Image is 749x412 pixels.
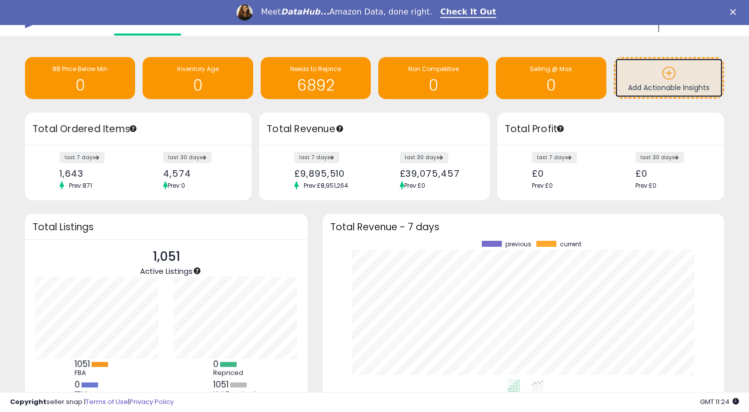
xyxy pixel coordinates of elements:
[556,124,565,133] div: Tooltip anchor
[148,77,248,94] h1: 0
[267,122,482,136] h3: Total Revenue
[635,181,656,190] span: Prev: £0
[400,152,448,163] label: last 30 days
[294,168,367,179] div: £9,895,510
[130,397,174,406] a: Privacy Policy
[290,65,341,73] span: Needs to Reprice
[532,181,553,190] span: Prev: £0
[213,378,229,390] b: 1051
[33,223,300,231] h3: Total Listings
[143,57,253,99] a: Inventory Age 0
[400,168,472,179] div: £39,075,457
[505,241,531,248] span: previous
[140,266,193,276] span: Active Listings
[30,77,130,94] h1: 0
[330,223,716,231] h3: Total Revenue - 7 days
[86,397,128,406] a: Terms of Use
[140,247,193,266] p: 1,051
[237,5,253,21] img: Profile image for Georgie
[60,152,105,163] label: last 7 days
[299,181,353,190] span: Prev: £8,951,264
[635,168,706,179] div: £0
[163,168,234,179] div: 4,574
[75,369,120,377] div: FBA
[335,124,344,133] div: Tooltip anchor
[628,83,709,93] span: Add Actionable Insights
[532,168,603,179] div: £0
[532,152,577,163] label: last 7 days
[700,397,739,406] span: 2025-09-14 11:24 GMT
[60,168,131,179] div: 1,643
[163,152,212,163] label: last 30 days
[266,77,366,94] h1: 6892
[496,57,606,99] a: Selling @ Max 0
[53,65,108,73] span: BB Price Below Min
[383,77,483,94] h1: 0
[33,122,244,136] h3: Total Ordered Items
[404,181,425,190] span: Prev: £0
[25,57,135,99] a: BB Price Below Min 0
[129,124,138,133] div: Tooltip anchor
[501,77,601,94] h1: 0
[505,122,716,136] h3: Total Profit
[261,57,371,99] a: Needs to Reprice 6892
[294,152,339,163] label: last 7 days
[75,390,120,398] div: FBM
[177,65,219,73] span: Inventory Age
[440,7,496,18] a: Check It Out
[75,358,90,370] b: 1051
[213,369,258,377] div: Repriced
[530,65,572,73] span: Selling @ Max
[261,7,432,17] div: Meet Amazon Data, done right.
[10,397,174,407] div: seller snap | |
[64,181,97,190] span: Prev: 871
[193,266,202,275] div: Tooltip anchor
[75,378,80,390] b: 0
[615,59,722,97] a: Add Actionable Insights
[213,390,258,398] div: Not Repriced
[213,358,219,370] b: 0
[635,152,684,163] label: last 30 days
[408,65,459,73] span: Non Competitive
[560,241,581,248] span: current
[730,9,740,15] div: Close
[281,7,329,17] i: DataHub...
[378,57,488,99] a: Non Competitive 0
[168,181,185,190] span: Prev: 0
[10,397,47,406] strong: Copyright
